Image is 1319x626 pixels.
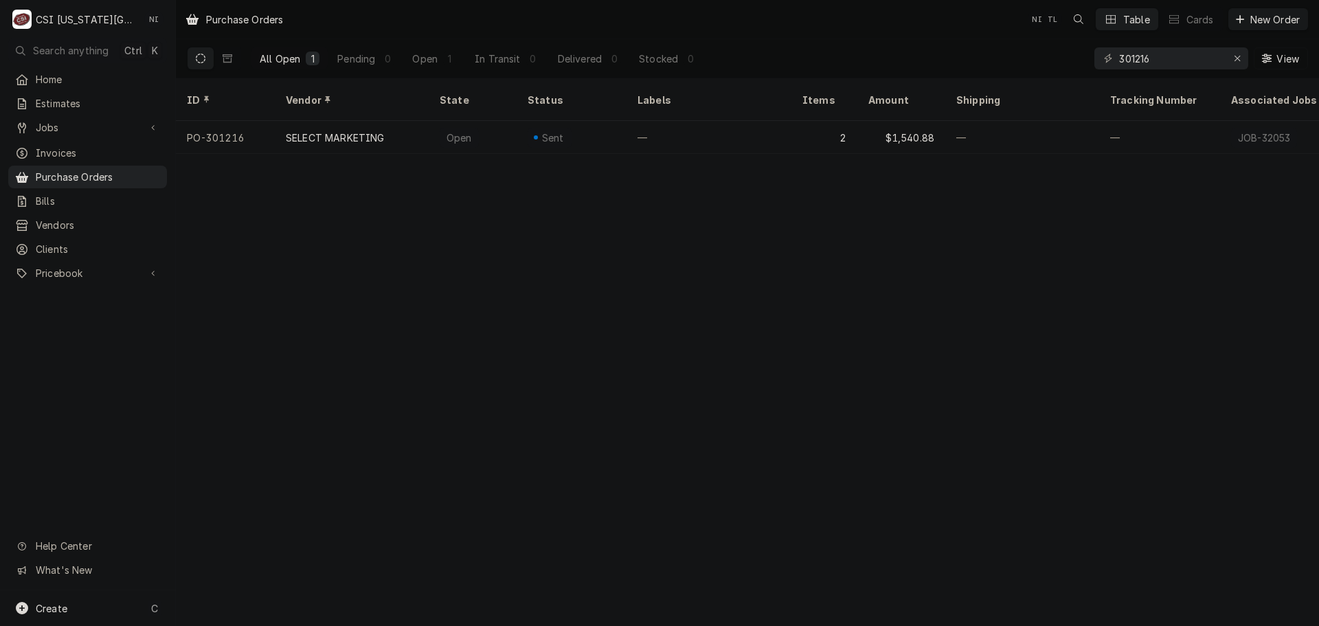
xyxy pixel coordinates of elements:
[124,43,142,58] span: Ctrl
[8,214,167,236] a: Vendors
[36,242,160,256] span: Clients
[308,52,317,66] div: 1
[1119,47,1222,69] input: Keyword search
[144,10,164,29] div: NI
[529,52,537,66] div: 0
[383,52,392,66] div: 0
[144,10,164,29] div: Nate Ingram's Avatar
[8,190,167,212] a: Bills
[337,52,375,66] div: Pending
[151,601,158,616] span: C
[1226,47,1248,69] button: Erase input
[857,121,945,154] div: $1,540.88
[956,93,1088,107] div: Shipping
[440,93,506,107] div: State
[1043,10,1062,29] div: Torey Lopez's Avatar
[445,131,473,145] div: Open
[36,96,160,111] span: Estimates
[639,52,678,66] div: Stocked
[8,559,167,581] a: Go to What's New
[638,93,780,107] div: Labels
[1110,93,1209,107] div: Tracking Number
[187,93,261,107] div: ID
[36,72,160,87] span: Home
[12,10,32,29] div: C
[1248,12,1303,27] span: New Order
[12,10,32,29] div: CSI Kansas City's Avatar
[8,142,167,164] a: Invoices
[1043,10,1062,29] div: TL
[558,52,602,66] div: Delivered
[627,121,791,154] div: —
[791,121,857,154] div: 2
[1028,10,1047,29] div: NI
[868,93,932,107] div: Amount
[1123,12,1150,27] div: Table
[945,121,1099,154] div: —
[475,52,521,66] div: In Transit
[36,266,139,280] span: Pricebook
[540,131,566,145] div: Sent
[1237,131,1292,145] div: JOB-32053
[412,52,438,66] div: Open
[36,194,160,208] span: Bills
[1254,47,1308,69] button: View
[152,43,158,58] span: K
[1274,52,1302,66] span: View
[8,238,167,260] a: Clients
[1028,10,1047,29] div: Nate Ingram's Avatar
[36,120,139,135] span: Jobs
[36,146,160,160] span: Invoices
[36,218,160,232] span: Vendors
[176,121,275,154] div: PO-301216
[8,68,167,91] a: Home
[8,166,167,188] a: Purchase Orders
[528,93,613,107] div: Status
[802,93,844,107] div: Items
[8,116,167,139] a: Go to Jobs
[36,12,137,27] div: CSI [US_STATE][GEOGRAPHIC_DATA]
[36,603,67,614] span: Create
[1068,8,1090,30] button: Open search
[8,92,167,115] a: Estimates
[446,52,454,66] div: 1
[8,535,167,557] a: Go to Help Center
[286,131,385,145] div: SELECT MARKETING
[260,52,300,66] div: All Open
[1099,121,1220,154] div: —
[36,563,159,577] span: What's New
[33,43,109,58] span: Search anything
[1186,12,1214,27] div: Cards
[8,38,167,63] button: Search anythingCtrlK
[8,262,167,284] a: Go to Pricebook
[610,52,618,66] div: 0
[36,539,159,553] span: Help Center
[1228,8,1308,30] button: New Order
[686,52,695,66] div: 0
[286,93,415,107] div: Vendor
[36,170,160,184] span: Purchase Orders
